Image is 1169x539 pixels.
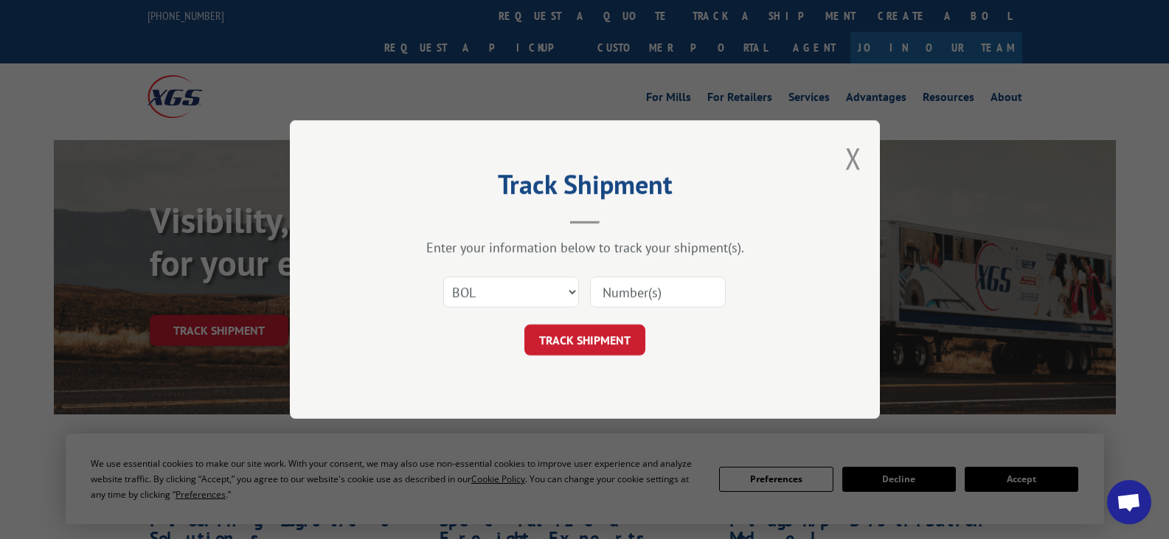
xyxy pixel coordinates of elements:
button: Close modal [845,139,861,178]
input: Number(s) [590,277,726,307]
h2: Track Shipment [364,174,806,202]
div: Enter your information below to track your shipment(s). [364,239,806,256]
div: Open chat [1107,480,1151,524]
button: TRACK SHIPMENT [524,324,645,355]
